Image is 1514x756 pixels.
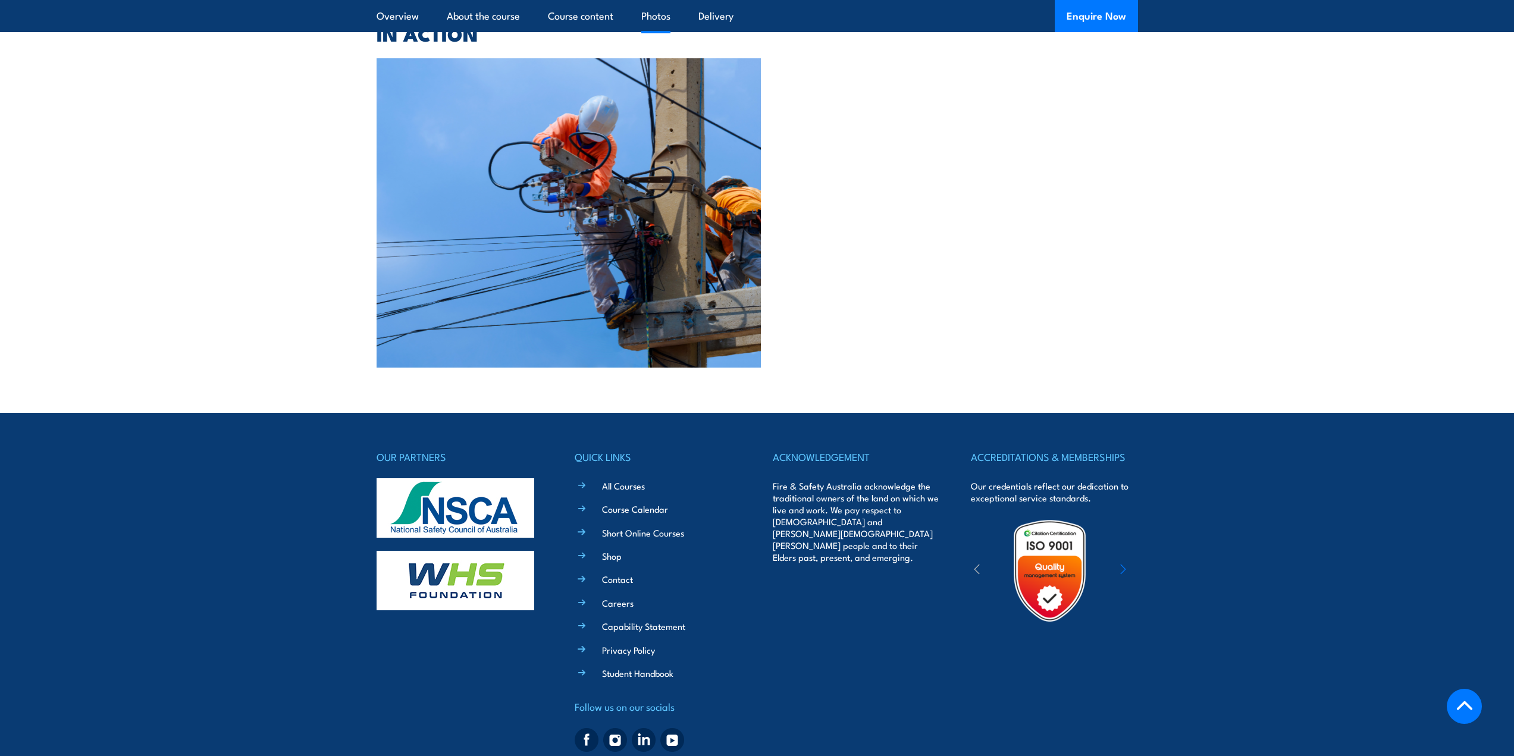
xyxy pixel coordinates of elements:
[575,448,741,465] h4: QUICK LINKS
[1102,550,1206,591] img: ewpa-logo
[377,25,1138,42] h2: IN ACTION
[602,667,673,679] a: Student Handbook
[602,644,655,656] a: Privacy Policy
[377,478,534,538] img: nsca-logo-footer
[575,698,741,715] h4: Follow us on our socials
[602,597,634,609] a: Careers
[602,620,685,632] a: Capability Statement
[377,58,761,368] img: Perform Pole Top Rescue course
[773,448,939,465] h4: ACKNOWLEDGEMENT
[377,448,543,465] h4: OUR PARTNERS
[602,550,622,562] a: Shop
[971,480,1137,504] p: Our credentials reflect our dedication to exceptional service standards.
[998,519,1102,623] img: Untitled design (19)
[602,503,668,515] a: Course Calendar
[602,573,633,585] a: Contact
[602,479,645,492] a: All Courses
[602,526,684,539] a: Short Online Courses
[971,448,1137,465] h4: ACCREDITATIONS & MEMBERSHIPS
[377,551,534,610] img: whs-logo-footer
[773,480,939,563] p: Fire & Safety Australia acknowledge the traditional owners of the land on which we live and work....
